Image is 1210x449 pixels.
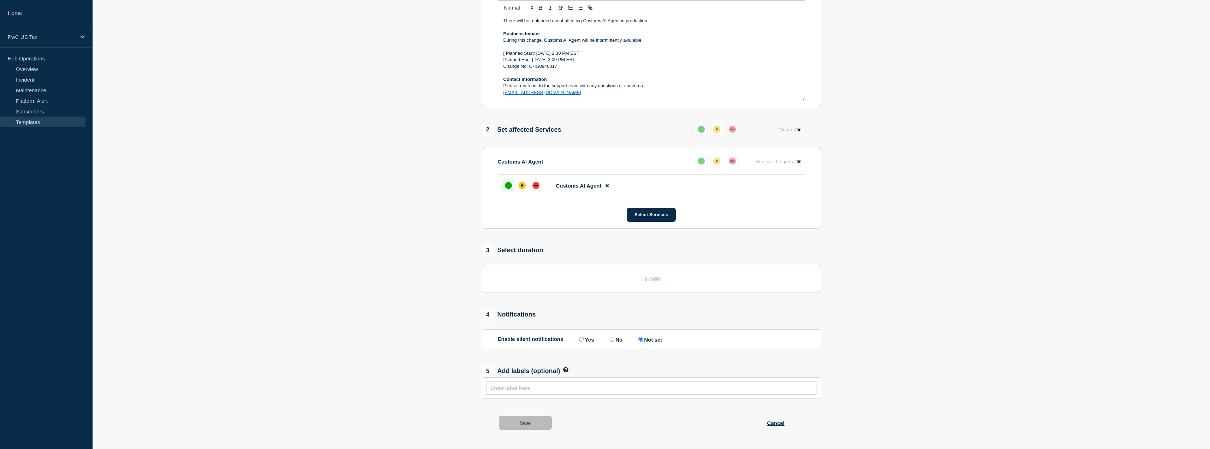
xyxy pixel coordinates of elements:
p: There will be a planned event affecting Customs AI Agent in production [503,18,799,24]
button: up [695,155,708,167]
button: Toggle ordered list [565,4,575,12]
div: Select duration [482,244,543,256]
div: affected [713,158,720,165]
input: Enable silent notifications: Yes [579,337,584,342]
button: affected [710,123,723,136]
div: down [729,126,736,133]
div: down [532,182,539,189]
div: down [729,158,736,165]
button: down [726,123,739,136]
button: down [726,155,739,167]
label: No [608,336,622,343]
label: Not set [637,336,662,343]
span: 5 [482,365,494,377]
p: Customs AI Agent [498,159,543,165]
button: Remove the group [751,155,805,169]
span: Remove the group [756,159,795,164]
div: up [698,126,705,133]
input: Enter label here [490,385,813,391]
button: Cancel [767,416,784,430]
strong: Business Impact [503,31,540,36]
span: 4 [482,309,494,321]
button: Toggle bulleted list [575,4,585,12]
div: affected [713,126,720,133]
button: Clear all [774,123,805,137]
button: Select Services [627,208,676,222]
div: up [698,158,705,165]
span: Font size [501,4,536,12]
input: HH:MM [634,272,669,286]
p: Enable silent notifications [498,336,563,343]
p: PwC US Tax [8,34,76,40]
div: affected [519,182,526,189]
div: up [505,182,512,189]
a: [EMAIL_ADDRESS][DOMAIN_NAME] [503,90,581,95]
label: Yes [577,336,594,343]
button: Toggle bold text [536,4,545,12]
div: Add labels (optional) [482,365,560,377]
p: Please reach out to the support team with any questions or concerns [503,83,799,89]
input: Enable silent notifications: No [610,337,614,342]
p: During this change, Customs AI Agent will be intermittently available. [503,37,799,43]
input: Enable silent notifications: Not set [638,337,643,342]
span: 3 [482,244,494,256]
button: Toggle strikethrough text [555,4,565,12]
button: Toggle italic text [545,4,555,12]
p: [ Planned Start: [DATE] 2:30 PM EST [503,50,799,57]
button: Save [499,416,552,430]
p: Planned End: [DATE] 3:00 PM EST [503,57,799,63]
button: affected [710,155,723,167]
span: 2 [482,124,494,136]
div: Notifications [482,309,536,321]
button: up [695,123,708,136]
span: Customs AI Agent [556,183,602,189]
strong: Contact Information [503,77,547,82]
div: Set affected Services [482,124,561,136]
button: Toggle link [585,4,595,12]
p: Change No: CHG0846817 ] [503,63,799,70]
